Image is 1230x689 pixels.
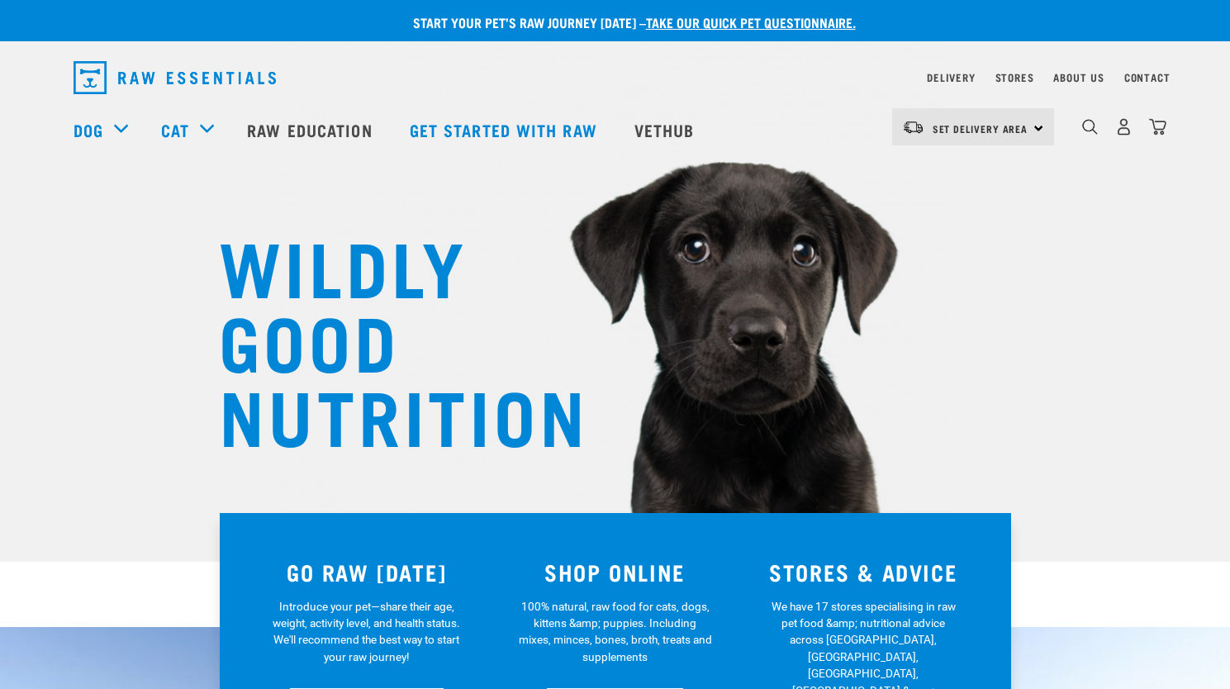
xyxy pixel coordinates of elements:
img: home-icon@2x.png [1149,118,1166,135]
a: Vethub [618,97,715,163]
nav: dropdown navigation [60,55,1171,101]
a: Delivery [927,74,975,80]
h1: WILDLY GOOD NUTRITION [219,227,549,450]
h3: GO RAW [DATE] [253,559,482,585]
a: Get started with Raw [393,97,618,163]
p: Introduce your pet—share their age, weight, activity level, and health status. We'll recommend th... [269,598,463,666]
a: Cat [161,117,189,142]
h3: STORES & ADVICE [749,559,978,585]
a: Dog [74,117,103,142]
img: user.png [1115,118,1133,135]
img: home-icon-1@2x.png [1082,119,1098,135]
a: Contact [1124,74,1171,80]
a: take our quick pet questionnaire. [646,18,856,26]
img: Raw Essentials Logo [74,61,276,94]
a: Stores [995,74,1034,80]
span: Set Delivery Area [933,126,1028,131]
p: 100% natural, raw food for cats, dogs, kittens &amp; puppies. Including mixes, minces, bones, bro... [518,598,712,666]
a: Raw Education [230,97,392,163]
h3: SHOP ONLINE [501,559,729,585]
img: van-moving.png [902,120,924,135]
a: About Us [1053,74,1104,80]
